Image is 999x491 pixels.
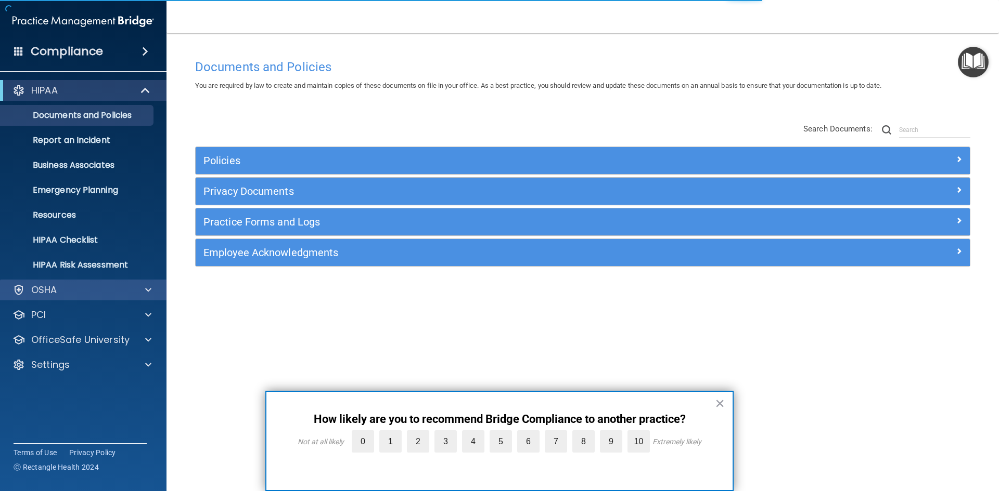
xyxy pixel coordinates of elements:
[407,430,429,453] label: 2
[958,47,989,77] button: Open Resource Center
[298,437,344,446] div: Not at all likely
[545,430,567,453] label: 7
[31,309,46,321] p: PCI
[203,216,769,228] h5: Practice Forms and Logs
[462,430,484,453] label: 4
[7,260,149,270] p: HIPAA Risk Assessment
[490,430,512,453] label: 5
[14,447,57,458] a: Terms of Use
[7,235,149,245] p: HIPAA Checklist
[7,135,149,145] p: Report an Incident
[7,185,149,195] p: Emergency Planning
[899,122,970,138] input: Search
[195,60,970,74] h4: Documents and Policies
[882,125,891,135] img: ic-search.3b580494.png
[195,82,881,89] span: You are required by law to create and maintain copies of these documents on file in your office. ...
[31,284,57,296] p: OSHA
[31,334,130,346] p: OfficeSafe University
[352,430,374,453] label: 0
[517,430,540,453] label: 6
[31,84,58,97] p: HIPAA
[715,395,725,412] button: Close
[203,185,769,197] h5: Privacy Documents
[203,155,769,166] h5: Policies
[7,160,149,170] p: Business Associates
[7,110,149,121] p: Documents and Policies
[379,430,402,453] label: 1
[572,430,595,453] label: 8
[287,413,712,426] p: How likely are you to recommend Bridge Compliance to another practice?
[203,247,769,258] h5: Employee Acknowledgments
[31,359,70,371] p: Settings
[652,437,701,446] div: Extremely likely
[69,447,116,458] a: Privacy Policy
[434,430,457,453] label: 3
[600,430,622,453] label: 9
[14,462,99,472] span: Ⓒ Rectangle Health 2024
[803,124,873,134] span: Search Documents:
[627,430,650,453] label: 10
[7,210,149,220] p: Resources
[12,11,154,32] img: PMB logo
[31,44,103,59] h4: Compliance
